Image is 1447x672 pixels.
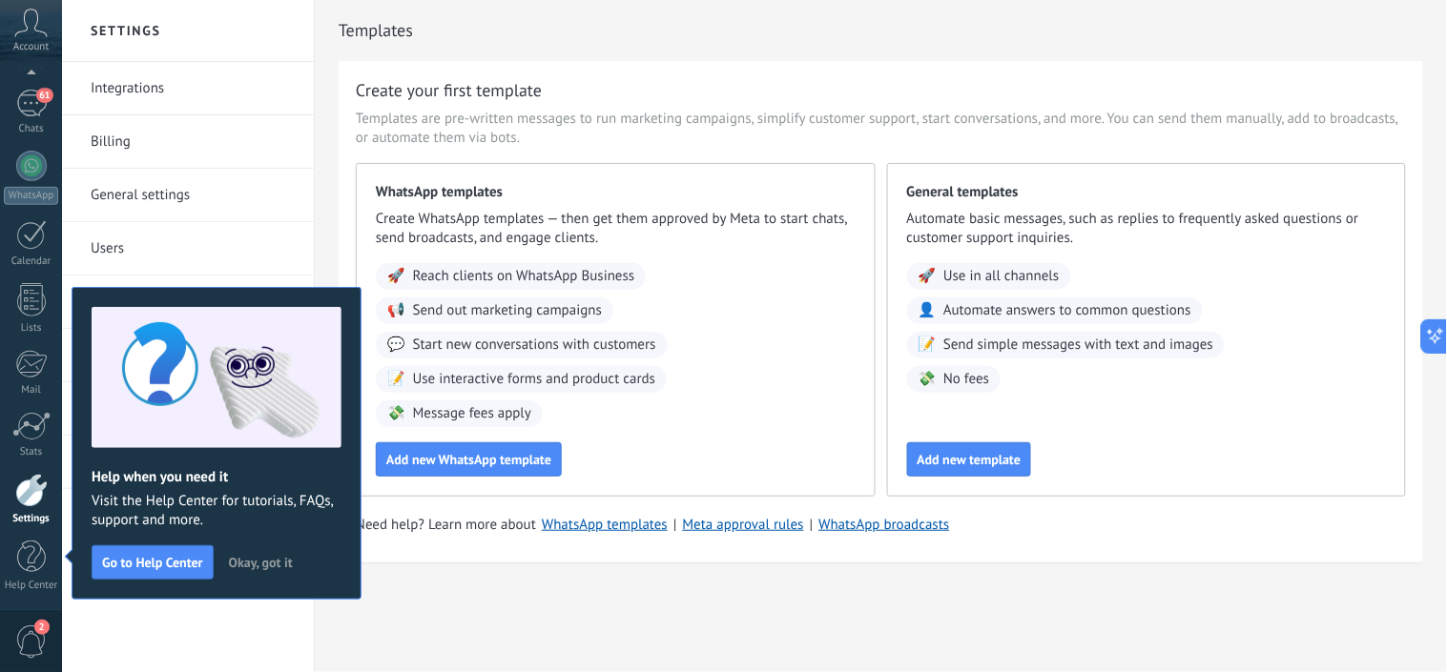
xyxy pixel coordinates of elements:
span: 📝 [919,336,937,355]
a: WhatsApp templates [542,516,668,534]
a: Meta approval rules [683,516,804,534]
span: Reach clients on WhatsApp Business [413,267,635,286]
span: Send out marketing campaigns [413,301,602,320]
a: Billing [91,115,295,169]
span: Automate answers to common questions [943,301,1191,320]
a: WhatsApp broadcasts [818,516,949,534]
a: Users [91,222,295,275]
span: Start new conversations with customers [413,336,656,355]
a: Templates [91,275,295,329]
button: Add new template [907,442,1032,477]
div: Settings [4,513,59,525]
li: Billing [62,115,314,169]
button: Add new WhatsApp template [376,442,562,477]
span: Add new template [918,453,1022,466]
h2: Templates [339,11,1423,50]
span: Create WhatsApp templates — then get them approved by Meta to start chats, send broadcasts, and e... [376,210,856,248]
span: Automate basic messages, such as replies to frequently asked questions or customer support inquir... [907,210,1387,248]
h3: Create your first template [356,78,542,102]
div: Calendar [4,255,59,268]
li: Integrations [62,62,314,115]
span: 61 [36,88,52,103]
span: Account [13,41,49,53]
div: WhatsApp [4,187,58,205]
a: Integrations [91,62,295,115]
span: No fees [943,370,989,389]
li: Templates [62,275,314,329]
span: 🚀 [919,267,937,286]
div: Mail [4,384,59,397]
li: Users [62,222,314,275]
span: Add new WhatsApp template [386,453,551,466]
div: Lists [4,322,59,335]
span: 💬 [387,336,405,355]
span: Visit the Help Center for tutorials, FAQs, support and more. [92,492,341,530]
span: 💸 [919,370,937,389]
span: 👤 [919,301,937,320]
button: Go to Help Center [92,545,214,580]
span: Message fees apply [413,404,531,423]
span: 📢 [387,301,405,320]
div: Help Center [4,580,59,592]
span: WhatsApp templates [376,183,856,202]
span: 📝 [387,370,405,389]
span: Send simple messages with text and images [943,336,1213,355]
div: Stats [4,446,59,458]
span: Templates are pre-written messages to run marketing campaigns, simplify customer support, start c... [356,110,1406,148]
li: General settings [62,169,314,222]
span: 💸 [387,404,405,423]
button: Okay, got it [220,548,301,577]
h2: Help when you need it [92,468,341,486]
div: | | [356,516,1406,535]
span: 2 [34,620,50,635]
span: General templates [907,183,1387,202]
span: Use in all channels [943,267,1059,286]
span: Need help? Learn more about [356,516,536,535]
a: General settings [91,169,295,222]
span: Go to Help Center [102,556,203,569]
div: Chats [4,123,59,135]
span: Okay, got it [229,556,293,569]
span: 🚀 [387,267,405,286]
span: Use interactive forms and product cards [413,370,656,389]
